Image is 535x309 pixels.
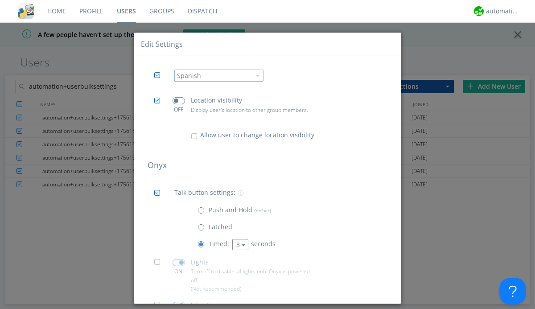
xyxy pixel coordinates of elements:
h4: Onyx [148,161,387,170]
img: caret-down-sm.svg [256,75,259,77]
img: d2d01cd9b4174d08988066c6d424eccd [474,6,484,16]
span: seconds [251,239,276,248]
p: Latched [209,222,232,232]
p: Location visibility [191,95,242,105]
img: cddb5a64eb264b2086981ab96f4c1ba7 [18,3,34,19]
div: Spanish [177,71,251,80]
p: Talk button settings: [174,188,235,198]
span: (default) [252,207,271,213]
span: Allow user to change location visibility [200,131,314,140]
p: Timed: [209,239,229,249]
button: 3 [232,239,248,250]
div: automation+atlas [486,7,519,16]
p: Push and Hold [209,205,271,214]
div: OFF [169,106,189,113]
p: Display user's location to other group members. [191,106,314,114]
